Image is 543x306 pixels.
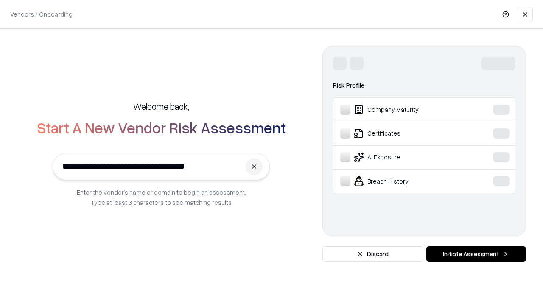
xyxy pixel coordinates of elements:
[133,100,189,112] h5: Welcome back,
[37,119,286,136] h2: Start A New Vendor Risk Assessment
[333,80,515,91] div: Risk Profile
[340,176,467,186] div: Breach History
[340,152,467,162] div: AI Exposure
[322,246,423,262] button: Discard
[426,246,526,262] button: Initiate Assessment
[340,128,467,139] div: Certificates
[340,105,467,115] div: Company Maturity
[10,10,73,19] p: Vendors / Onboarding
[77,187,246,207] p: Enter the vendor’s name or domain to begin an assessment. Type at least 3 characters to see match...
